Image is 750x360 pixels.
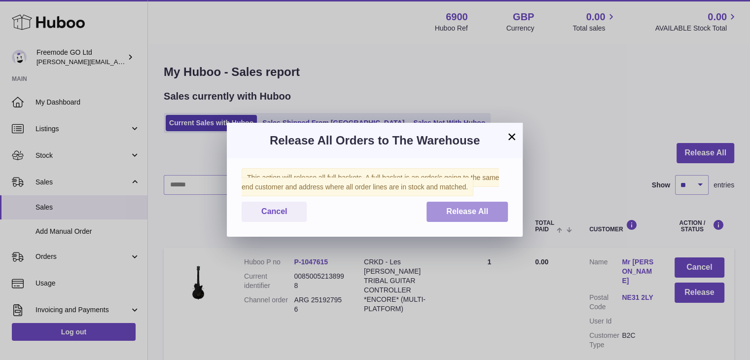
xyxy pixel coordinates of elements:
span: Release All [446,207,488,216]
span: This action will release all full baskets. A full basket is an order/s going to the same end cust... [242,168,499,196]
button: Cancel [242,202,307,222]
h3: Release All Orders to The Warehouse [242,133,508,148]
button: × [506,131,518,143]
button: Release All [427,202,508,222]
span: Cancel [261,207,287,216]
